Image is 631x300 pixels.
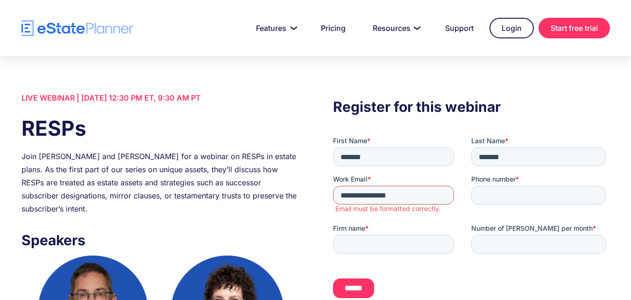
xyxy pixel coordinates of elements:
[310,19,357,37] a: Pricing
[362,19,429,37] a: Resources
[21,229,298,251] h3: Speakers
[333,96,610,117] h3: Register for this webinar
[21,91,298,104] div: LIVE WEBINAR | [DATE] 12:30 PM ET, 9:30 AM PT
[21,114,298,143] h1: RESPs
[245,19,305,37] a: Features
[21,20,134,37] a: home
[434,19,485,37] a: Support
[21,150,298,215] div: Join [PERSON_NAME] and [PERSON_NAME] for a webinar on RESPs in estate plans. As the first part of...
[489,18,534,38] a: Login
[539,18,610,38] a: Start free trial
